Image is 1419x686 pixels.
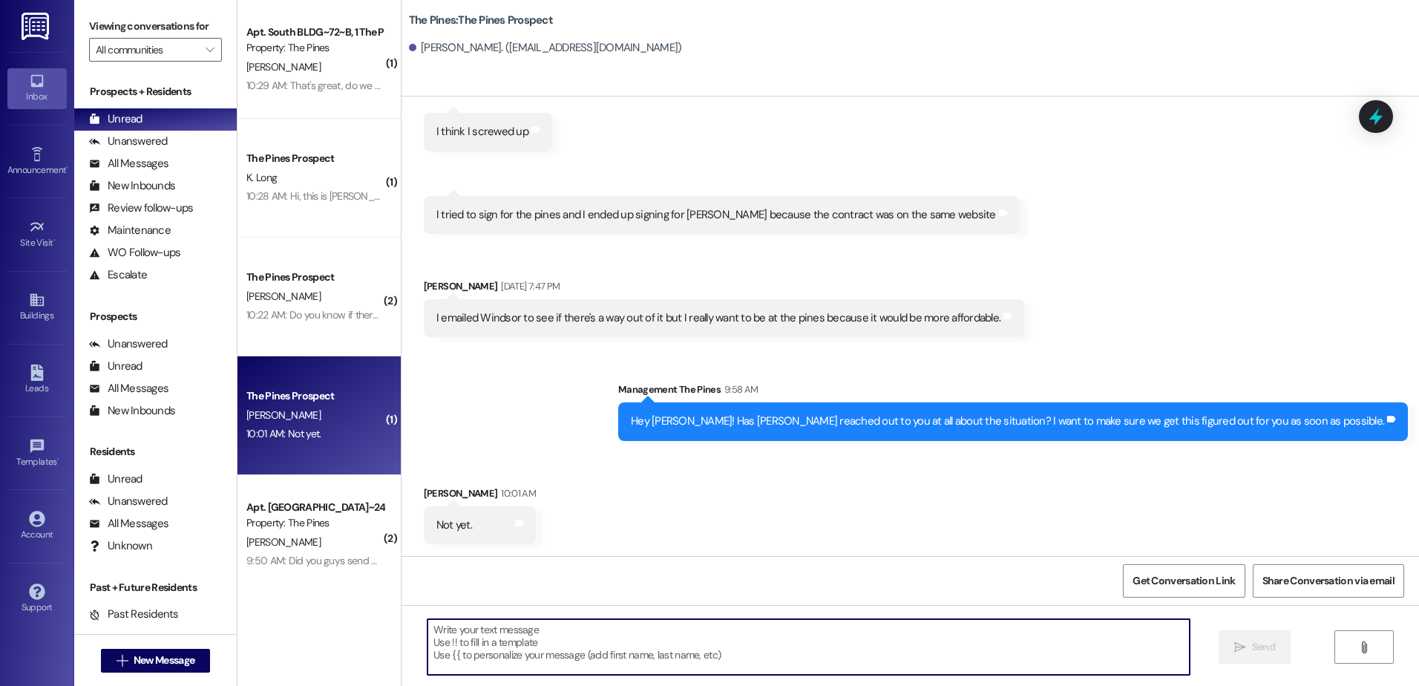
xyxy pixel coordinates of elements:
[246,535,321,549] span: [PERSON_NAME]
[246,151,384,166] div: The Pines Prospect
[246,24,384,40] div: Apt. South BLDG~72~B, 1 The Pines (Men's) South
[1133,573,1235,589] span: Get Conversation Link
[246,189,836,203] div: 10:28 AM: Hi, this is [PERSON_NAME]! I ended up getting a vehicle and was wondering if there was ...
[89,267,147,283] div: Escalate
[7,434,67,474] a: Templates •
[89,516,168,532] div: All Messages
[246,269,384,285] div: The Pines Prospect
[89,223,171,238] div: Maintenance
[66,163,68,173] span: •
[618,382,1408,402] div: Management The Pines
[22,13,52,40] img: ResiDesk Logo
[246,171,277,184] span: K. Long
[1252,639,1275,655] span: Send
[1123,564,1245,598] button: Get Conversation Link
[436,310,1000,326] div: I emailed Windsor to see if there's a way out of it but I really want to be at the pines because ...
[424,486,536,506] div: [PERSON_NAME]
[89,15,222,38] label: Viewing conversations for
[436,517,472,533] div: Not yet.
[96,38,198,62] input: All communities
[631,414,1384,429] div: Hey [PERSON_NAME]! Has [PERSON_NAME] reached out to you at all about the situation? I want to mak...
[89,381,168,396] div: All Messages
[1234,641,1245,653] i: 
[89,200,193,216] div: Review follow-ups
[89,607,179,622] div: Past Residents
[497,486,536,501] div: 10:01 AM
[409,13,553,28] b: The Pines: The Pines Prospect
[7,287,67,327] a: Buildings
[89,336,168,352] div: Unanswered
[206,44,214,56] i: 
[89,403,175,419] div: New Inbounds
[7,360,67,400] a: Leads
[117,655,128,667] i: 
[89,245,180,261] div: WO Follow-ups
[409,40,682,56] div: [PERSON_NAME]. ([EMAIL_ADDRESS][DOMAIN_NAME])
[89,111,142,127] div: Unread
[1358,641,1369,653] i: 
[74,444,237,460] div: Residents
[436,124,528,140] div: I think I screwed up
[246,290,321,303] span: [PERSON_NAME]
[7,215,67,255] a: Site Visit •
[246,79,598,92] div: 10:29 AM: That's great, do we need to have a clean check when we're moved out?
[497,278,560,294] div: [DATE] 7:47 PM
[89,156,168,171] div: All Messages
[246,515,384,531] div: Property: The Pines
[246,500,384,515] div: Apt. [GEOGRAPHIC_DATA]~24~D, 1 The Pines (Women's) North
[246,554,457,567] div: 9:50 AM: Did you guys send me my deposit yet?
[246,308,635,321] div: 10:22 AM: Do you know if there is any available parking at [GEOGRAPHIC_DATA] right now?
[246,427,321,440] div: 10:01 AM: Not yet.
[53,235,56,246] span: •
[74,580,237,595] div: Past + Future Residents
[57,454,59,465] span: •
[134,653,194,668] span: New Message
[89,359,142,374] div: Unread
[89,178,175,194] div: New Inbounds
[89,471,142,487] div: Unread
[89,134,168,149] div: Unanswered
[1219,630,1291,664] button: Send
[74,84,237,99] div: Prospects + Residents
[89,538,152,554] div: Unknown
[246,408,321,422] span: [PERSON_NAME]
[74,309,237,324] div: Prospects
[7,68,67,108] a: Inbox
[1253,564,1404,598] button: Share Conversation via email
[246,388,384,404] div: The Pines Prospect
[436,207,996,223] div: I tried to sign for the pines and I ended up signing for [PERSON_NAME] because the contract was o...
[1262,573,1395,589] span: Share Conversation via email
[721,382,758,397] div: 9:58 AM
[246,60,321,73] span: [PERSON_NAME]
[7,506,67,546] a: Account
[246,40,384,56] div: Property: The Pines
[89,494,168,509] div: Unanswered
[101,649,211,673] button: New Message
[7,579,67,619] a: Support
[424,278,1024,299] div: [PERSON_NAME]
